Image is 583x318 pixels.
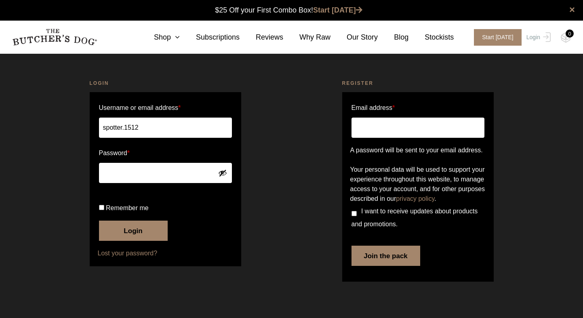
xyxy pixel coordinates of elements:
[351,246,420,266] button: Join the pack
[98,249,233,258] a: Lost your password?
[474,29,522,46] span: Start [DATE]
[569,5,575,15] a: close
[99,147,232,160] label: Password
[218,168,227,177] button: Show password
[99,221,168,241] button: Login
[408,32,454,43] a: Stockists
[350,145,486,155] p: A password will be sent to your email address.
[330,32,378,43] a: Our Story
[240,32,283,43] a: Reviews
[180,32,240,43] a: Subscriptions
[342,79,494,87] h2: Register
[561,32,571,43] img: TBD_Cart-Empty.png
[524,29,551,46] a: Login
[351,101,395,114] label: Email address
[378,32,408,43] a: Blog
[351,208,478,227] span: I want to receive updates about products and promotions.
[138,32,180,43] a: Shop
[351,211,357,216] input: I want to receive updates about products and promotions.
[283,32,330,43] a: Why Raw
[313,6,362,14] a: Start [DATE]
[566,29,574,38] div: 0
[466,29,524,46] a: Start [DATE]
[106,204,149,211] span: Remember me
[90,79,241,87] h2: Login
[396,195,434,202] a: privacy policy
[99,205,104,210] input: Remember me
[99,101,232,114] label: Username or email address
[350,165,486,204] p: Your personal data will be used to support your experience throughout this website, to manage acc...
